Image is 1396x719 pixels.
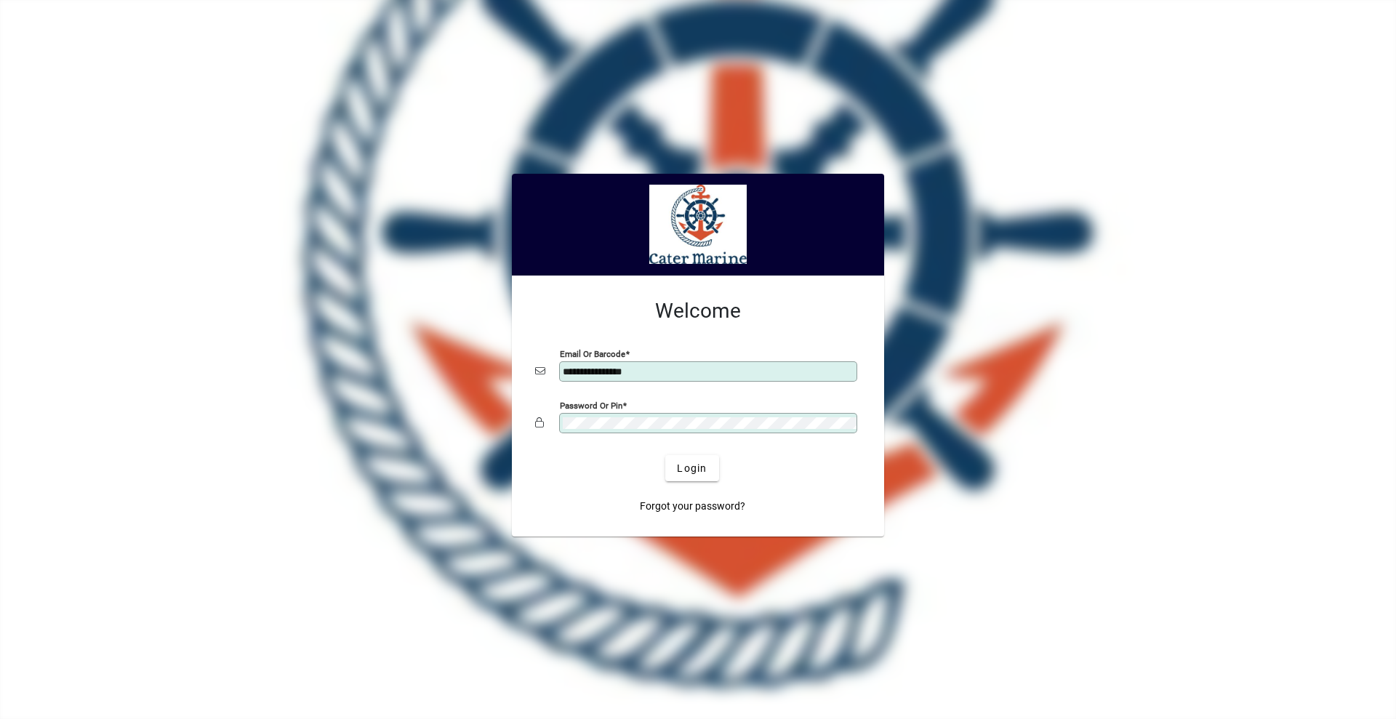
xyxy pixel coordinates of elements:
span: Forgot your password? [640,499,745,514]
h2: Welcome [535,299,861,324]
span: Login [677,461,707,476]
mat-label: Password or Pin [560,401,622,411]
button: Login [665,455,718,481]
a: Forgot your password? [634,493,751,519]
mat-label: Email or Barcode [560,349,625,359]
